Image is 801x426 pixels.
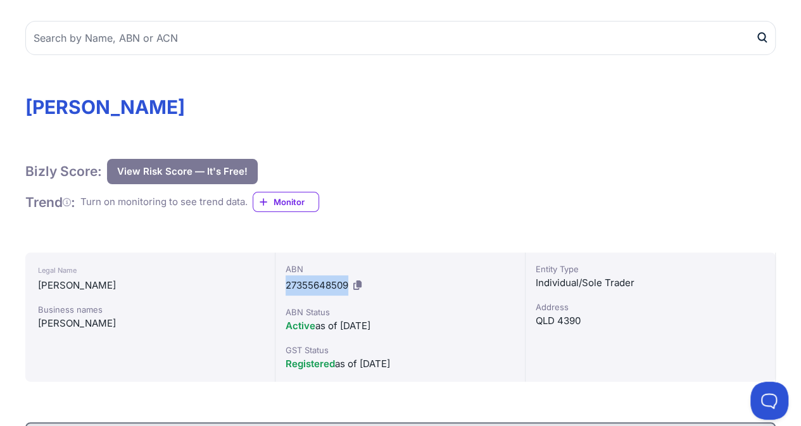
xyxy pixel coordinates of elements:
div: QLD 4390 [536,313,765,329]
span: Monitor [274,196,319,208]
a: Monitor [253,192,319,212]
div: Business names [38,303,262,316]
div: Entity Type [536,263,765,275]
div: [PERSON_NAME] [38,316,262,331]
input: Search by Name, ABN or ACN [25,21,776,55]
span: Active [286,320,315,332]
div: Individual/Sole Trader [536,275,765,291]
div: ABN Status [286,306,515,318]
iframe: Toggle Customer Support [750,382,788,420]
span: Registered [286,358,335,370]
span: 27355648509 [286,279,348,291]
div: Turn on monitoring to see trend data. [80,195,248,210]
div: Address [536,301,765,313]
div: GST Status [286,344,515,356]
h1: Bizly Score: [25,163,102,180]
div: as of [DATE] [286,356,515,372]
h1: [PERSON_NAME] [25,96,776,118]
div: as of [DATE] [286,318,515,334]
div: Legal Name [38,263,262,278]
div: ABN [286,263,515,275]
h1: Trend : [25,194,75,211]
button: View Risk Score — It's Free! [107,159,258,184]
div: [PERSON_NAME] [38,278,262,293]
